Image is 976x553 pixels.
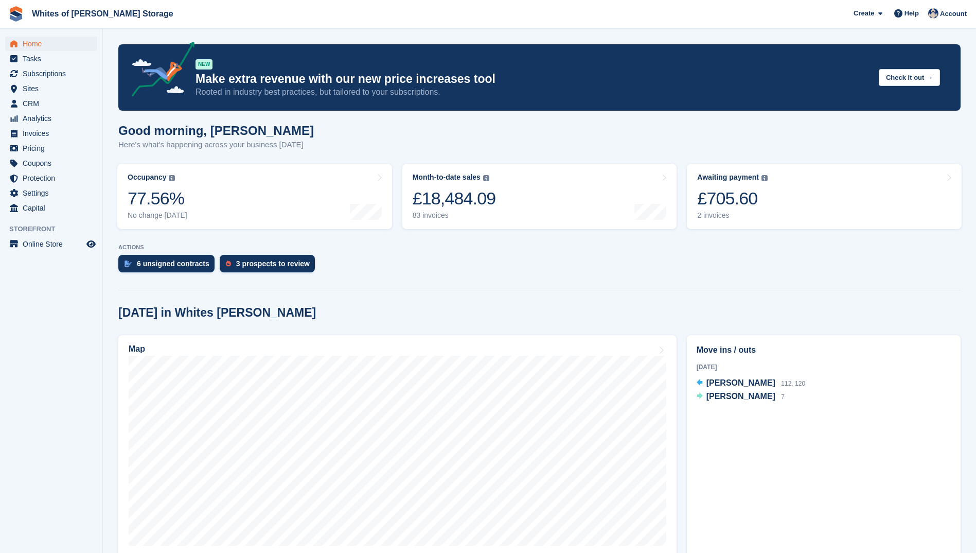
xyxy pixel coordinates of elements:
span: CRM [23,96,84,111]
div: £18,484.09 [413,188,496,209]
span: Sites [23,81,84,96]
p: Rooted in industry best practices, but tailored to your subscriptions. [196,87,871,98]
div: Month-to-date sales [413,173,481,182]
a: Month-to-date sales £18,484.09 83 invoices [402,164,677,229]
span: [PERSON_NAME] [706,392,775,401]
a: menu [5,37,97,51]
div: 3 prospects to review [236,260,310,268]
a: menu [5,171,97,185]
span: Account [940,9,967,19]
span: Protection [23,171,84,185]
span: Invoices [23,126,84,141]
h1: Good morning, [PERSON_NAME] [118,124,314,137]
div: NEW [196,59,212,70]
a: menu [5,141,97,155]
a: 6 unsigned contracts [118,255,220,278]
img: icon-info-grey-7440780725fd019a000dd9b08b2336e03edf1995a4989e88bcd33f0948082b44.svg [483,175,489,181]
div: [DATE] [697,362,951,372]
h2: Map [129,344,145,354]
span: Settings [23,186,84,200]
a: Occupancy 77.56% No change [DATE] [117,164,392,229]
span: Help [904,8,919,19]
div: 83 invoices [413,211,496,220]
div: No change [DATE] [128,211,187,220]
span: Pricing [23,141,84,155]
a: [PERSON_NAME] 112, 120 [697,377,805,390]
span: [PERSON_NAME] [706,378,775,387]
img: price-adjustments-announcement-icon-8257ccfd72463d97f412b2fc003d46551f7dbcb40ab6d574587a9cd5c0d94... [123,42,195,100]
a: menu [5,186,97,200]
a: Awaiting payment £705.60 2 invoices [687,164,962,229]
span: Create [854,8,874,19]
img: icon-info-grey-7440780725fd019a000dd9b08b2336e03edf1995a4989e88bcd33f0948082b44.svg [169,175,175,181]
p: Here's what's happening across your business [DATE] [118,139,314,151]
span: Tasks [23,51,84,66]
h2: Move ins / outs [697,344,951,356]
img: contract_signature_icon-13c848040528278c33f63329250d36e43548de30e8caae1d1a13099fd9432cc5.svg [125,261,132,267]
a: [PERSON_NAME] 7 [697,390,785,404]
p: ACTIONS [118,244,961,251]
button: Check it out → [879,69,940,86]
div: 2 invoices [697,211,768,220]
span: 7 [781,393,785,401]
img: Wendy [928,8,938,19]
span: Coupons [23,156,84,170]
a: menu [5,96,97,111]
a: menu [5,126,97,141]
img: icon-info-grey-7440780725fd019a000dd9b08b2336e03edf1995a4989e88bcd33f0948082b44.svg [761,175,768,181]
span: Storefront [9,224,102,234]
span: Home [23,37,84,51]
div: £705.60 [697,188,768,209]
img: prospect-51fa495bee0391a8d652442698ab0144808aea92771e9ea1ae160a38d050c398.svg [226,261,231,267]
p: Make extra revenue with our new price increases tool [196,72,871,87]
a: 3 prospects to review [220,255,320,278]
span: 112, 120 [781,380,805,387]
span: Online Store [23,237,84,251]
a: menu [5,201,97,215]
span: Capital [23,201,84,215]
a: menu [5,156,97,170]
span: Analytics [23,111,84,126]
a: menu [5,237,97,251]
img: stora-icon-8386f47178a22dfd0bd8f6a31ec36ba5ce8667c1dd55bd0f319d3a0aa187defe.svg [8,6,24,22]
a: menu [5,66,97,81]
h2: [DATE] in Whites [PERSON_NAME] [118,306,316,320]
a: Whites of [PERSON_NAME] Storage [28,5,178,22]
div: Awaiting payment [697,173,759,182]
span: Subscriptions [23,66,84,81]
a: Preview store [85,238,97,250]
div: Occupancy [128,173,166,182]
div: 77.56% [128,188,187,209]
a: menu [5,111,97,126]
a: menu [5,81,97,96]
a: menu [5,51,97,66]
div: 6 unsigned contracts [137,260,209,268]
